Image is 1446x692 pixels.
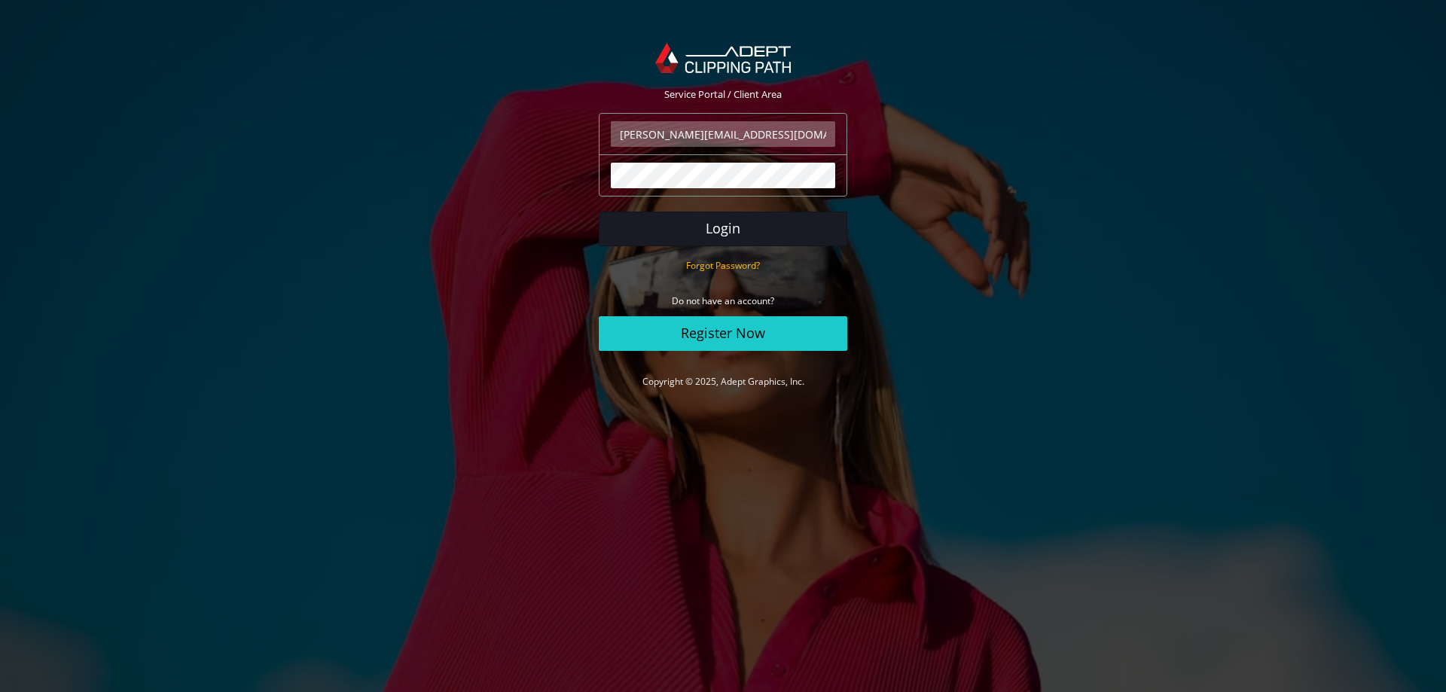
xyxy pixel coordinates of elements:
[599,212,847,246] button: Login
[599,316,847,351] a: Register Now
[672,294,774,307] small: Do not have an account?
[611,121,835,147] input: Email Address
[655,43,790,73] img: Adept Graphics
[642,375,804,388] a: Copyright © 2025, Adept Graphics, Inc.
[686,259,760,272] small: Forgot Password?
[664,87,782,101] span: Service Portal / Client Area
[686,258,760,272] a: Forgot Password?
